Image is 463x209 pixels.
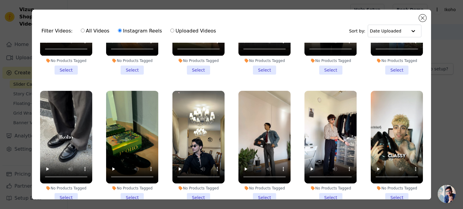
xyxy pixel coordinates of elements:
div: No Products Tagged [172,186,225,191]
div: No Products Tagged [304,186,357,191]
div: No Products Tagged [172,58,225,63]
div: Sort by: [349,25,422,37]
div: No Products Tagged [238,58,291,63]
label: Instagram Reels [118,27,162,35]
label: Uploaded Videos [170,27,216,35]
div: No Products Tagged [238,186,291,191]
button: Close modal [419,14,426,22]
div: No Products Tagged [40,186,92,191]
label: All Videos [80,27,110,35]
div: No Products Tagged [371,186,423,191]
div: Filter Videos: [42,24,219,38]
div: No Products Tagged [106,58,158,63]
div: No Products Tagged [40,58,92,63]
div: No Products Tagged [106,186,158,191]
div: No Products Tagged [371,58,423,63]
a: Open chat [438,185,456,203]
div: No Products Tagged [304,58,357,63]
